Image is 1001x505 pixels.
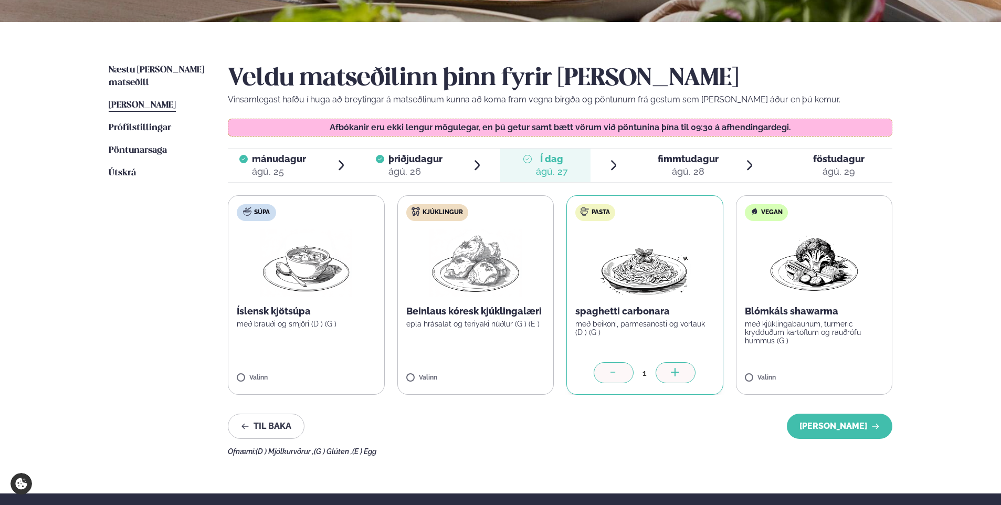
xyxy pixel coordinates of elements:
[634,367,656,379] div: 1
[423,208,463,217] span: Kjúklingur
[228,93,892,106] p: Vinsamlegast hafðu í huga að breytingar á matseðlinum kunna að koma fram vegna birgða og pöntunum...
[750,207,758,216] img: Vegan.svg
[109,99,176,112] a: [PERSON_NAME]
[658,153,719,164] span: fimmtudagur
[254,208,270,217] span: Súpa
[813,165,865,178] div: ágú. 29
[239,123,882,132] p: Afbókanir eru ekki lengur mögulegar, en þú getur samt bætt vörum við pöntunina þína til 09:30 á a...
[581,207,589,216] img: pasta.svg
[109,144,167,157] a: Pöntunarsaga
[761,208,783,217] span: Vegan
[109,167,136,180] a: Útskrá
[260,229,352,297] img: Soup.png
[388,165,442,178] div: ágú. 26
[598,229,691,297] img: Spagetti.png
[228,64,892,93] h2: Veldu matseðilinn þinn fyrir [PERSON_NAME]
[813,153,865,164] span: föstudagur
[237,320,376,328] p: með brauði og smjöri (D ) (G )
[745,305,884,318] p: Blómkáls shawarma
[109,66,204,87] span: Næstu [PERSON_NAME] matseðill
[429,229,522,297] img: Chicken-thighs.png
[388,153,442,164] span: þriðjudagur
[252,165,306,178] div: ágú. 25
[109,146,167,155] span: Pöntunarsaga
[536,153,568,165] span: Í dag
[109,123,171,132] span: Prófílstillingar
[252,153,306,164] span: mánudagur
[575,320,714,336] p: með beikoni, parmesanosti og vorlauk (D ) (G )
[536,165,568,178] div: ágú. 27
[406,320,545,328] p: epla hrásalat og teriyaki núðlur (G ) (E )
[314,447,352,456] span: (G ) Glúten ,
[658,165,719,178] div: ágú. 28
[256,447,314,456] span: (D ) Mjólkurvörur ,
[592,208,610,217] span: Pasta
[10,473,32,495] a: Cookie settings
[109,122,171,134] a: Prófílstillingar
[228,414,304,439] button: Til baka
[575,305,714,318] p: spaghetti carbonara
[787,414,892,439] button: [PERSON_NAME]
[237,305,376,318] p: Íslensk kjötsúpa
[412,207,420,216] img: chicken.svg
[228,447,892,456] div: Ofnæmi:
[768,229,860,297] img: Vegan.png
[109,169,136,177] span: Útskrá
[243,207,251,216] img: soup.svg
[745,320,884,345] p: með kjúklingabaunum, turmeric krydduðum kartöflum og rauðrófu hummus (G )
[109,101,176,110] span: [PERSON_NAME]
[352,447,376,456] span: (E ) Egg
[406,305,545,318] p: Beinlaus kóresk kjúklingalæri
[109,64,207,89] a: Næstu [PERSON_NAME] matseðill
